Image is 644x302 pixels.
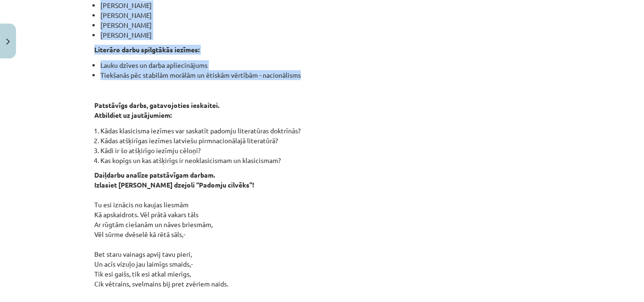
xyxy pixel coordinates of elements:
[100,70,550,80] li: Tiekšanās pēc stabilām morālām un ētiskām vērtībām - nacionālisms
[100,30,550,40] li: [PERSON_NAME]
[94,171,215,179] strong: Daiļdarbu analīze patstāvīgam darbam.
[100,136,550,146] li: Kādas atšķirīgas iezīmes latviešu pirmnacionālajā literatūrā?
[6,39,10,45] img: icon-close-lesson-0947bae3869378f0d4975bcd49f059093ad1ed9edebbc8119c70593378902aed.svg
[100,10,550,20] li: [PERSON_NAME]
[100,155,550,165] li: Kas kopīgs un kas atšķirīgs ir neoklasicismam un klasicismam?
[100,20,550,30] li: [PERSON_NAME]
[94,45,199,54] strong: Literāro darbu spilgtākās iezīmes:
[100,146,550,155] li: Kādi ir šo atšķirīgo iezīmju cēloņi?
[94,101,219,119] strong: Patstāvīgs darbs, gatavojoties ieskaitei. Atbildiet uz jautājumiem:
[100,60,550,70] li: Lauku dzīves un darba apliecinājums
[100,0,550,10] li: [PERSON_NAME]
[94,180,254,189] strong: Izlasiet [PERSON_NAME] dzejoli “Padomju cilvēks”!
[100,126,550,136] li: Kādas klasicisma iezīmes var saskatīt padomju literatūras doktrīnās?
